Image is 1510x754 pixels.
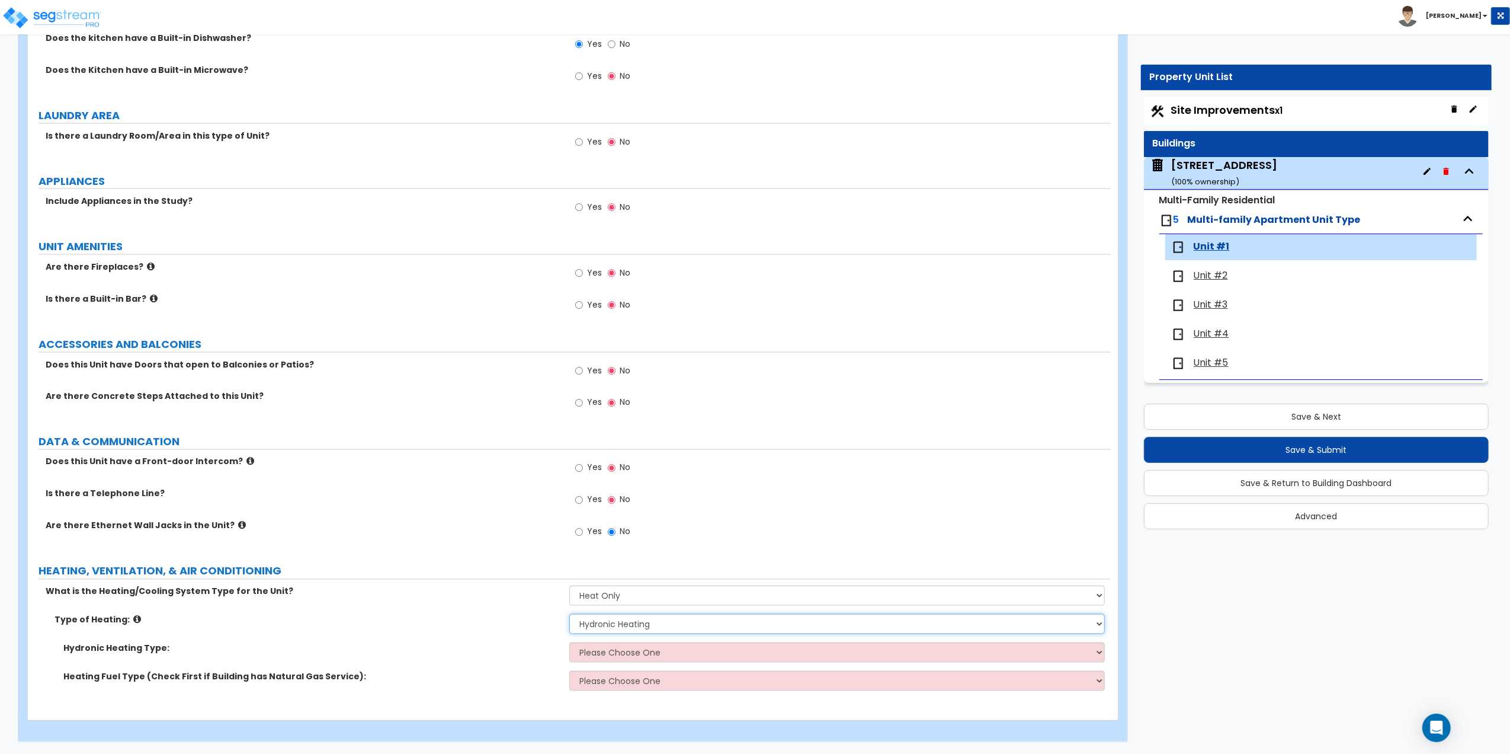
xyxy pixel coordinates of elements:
[1194,327,1229,341] span: Unit #4
[39,108,1111,123] label: LAUNDRY AREA
[1153,137,1480,151] div: Buildings
[575,267,583,280] input: Yes
[1144,470,1489,496] button: Save & Return to Building Dashboard
[46,64,560,76] label: Does the Kitchen have a Built-in Microwave?
[608,462,615,475] input: No
[54,614,560,626] label: Type of Heating:
[587,299,602,311] span: Yes
[1422,714,1451,742] div: Open Intercom Messenger
[1171,240,1185,254] img: door.png
[133,615,141,624] i: click for more info!
[39,174,1111,189] label: APPLIANCES
[620,526,630,538] span: No
[620,136,630,148] span: No
[246,457,254,466] i: click for more info!
[1174,213,1179,226] span: 5
[620,38,630,50] span: No
[587,526,602,538] span: Yes
[608,494,615,507] input: No
[39,564,1111,579] label: HEATING, VENTILATION, & AIR CONDITIONING
[587,494,602,506] span: Yes
[46,359,560,370] label: Does this Unit have Doors that open to Balconies or Patios?
[608,136,615,149] input: No
[575,136,583,149] input: Yes
[63,643,560,654] label: Hydronic Heating Type:
[620,70,630,82] span: No
[1159,213,1174,228] img: door.png
[1144,503,1489,529] button: Advanced
[1171,269,1185,283] img: door.png
[575,462,583,475] input: Yes
[575,38,583,51] input: Yes
[608,299,615,312] input: No
[39,239,1111,254] label: UNIT AMENITIES
[1171,327,1185,341] img: door.png
[1194,356,1229,370] span: Unit #5
[1150,158,1165,173] img: building.svg
[46,261,560,273] label: Are there Fireplaces?
[620,494,630,506] span: No
[46,456,560,468] label: Does this Unit have a Front-door Intercom?
[608,365,615,378] input: No
[608,267,615,280] input: No
[575,365,583,378] input: Yes
[608,201,615,214] input: No
[147,262,155,271] i: click for more info!
[608,397,615,410] input: No
[587,462,602,474] span: Yes
[620,267,630,279] span: No
[46,586,560,598] label: What is the Heating/Cooling System Type for the Unit?
[46,520,560,532] label: Are there Ethernet Wall Jacks in the Unit?
[575,299,583,312] input: Yes
[1171,158,1277,188] div: [STREET_ADDRESS]
[587,38,602,50] span: Yes
[575,526,583,539] input: Yes
[1426,11,1482,20] b: [PERSON_NAME]
[46,130,560,142] label: Is there a Laundry Room/Area in this type of Unit?
[587,397,602,408] span: Yes
[2,6,102,30] img: logo_pro_r.png
[46,32,560,44] label: Does the kitchen have a Built-in Dishwasher?
[1275,104,1283,117] small: x1
[587,365,602,376] span: Yes
[1144,404,1489,430] button: Save & Next
[1159,193,1275,207] small: Multi-Family Residential
[1194,298,1228,312] span: Unit #3
[587,70,602,82] span: Yes
[575,397,583,410] input: Yes
[1188,213,1361,226] span: Multi-family Apartment Unit Type
[620,299,630,311] span: No
[575,70,583,83] input: Yes
[39,337,1111,352] label: ACCESSORIES AND BALCONIES
[1194,269,1228,283] span: Unit #2
[587,136,602,148] span: Yes
[575,201,583,214] input: Yes
[1397,6,1418,27] img: avatar.png
[1150,71,1483,84] div: Property Unit List
[608,70,615,83] input: No
[63,671,560,683] label: Heating Fuel Type (Check First if Building has Natural Gas Service):
[587,267,602,279] span: Yes
[1171,298,1185,312] img: door.png
[1171,356,1185,370] img: door.png
[1150,104,1165,119] img: Construction.png
[620,201,630,213] span: No
[46,195,560,207] label: Include Appliances in the Study?
[620,462,630,474] span: No
[587,201,602,213] span: Yes
[1150,158,1277,188] span: 123 Cottage Street
[620,397,630,408] span: No
[1171,103,1283,117] span: Site Improvements
[620,365,630,376] span: No
[575,494,583,507] input: Yes
[608,526,615,539] input: No
[1171,176,1239,187] small: ( 100 % ownership)
[150,294,158,303] i: click for more info!
[238,521,246,530] i: click for more info!
[608,38,615,51] input: No
[1144,437,1489,463] button: Save & Submit
[1194,240,1230,254] span: Unit #1
[46,293,560,305] label: Is there a Built-in Bar?
[39,434,1111,450] label: DATA & COMMUNICATION
[46,391,560,402] label: Are there Concrete Steps Attached to this Unit?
